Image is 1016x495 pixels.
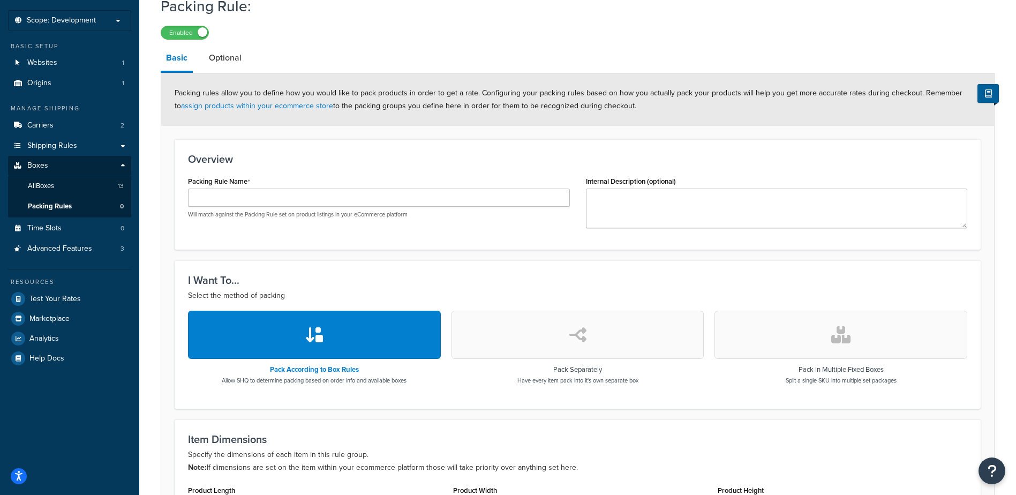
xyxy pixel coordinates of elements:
a: AllBoxes13 [8,176,131,196]
p: Allow SHQ to determine packing based on order info and available boxes [222,376,407,385]
span: 1 [122,58,124,67]
span: 0 [121,224,124,233]
span: Advanced Features [27,244,92,253]
span: 1 [122,79,124,88]
button: Show Help Docs [977,84,999,103]
li: Time Slots [8,219,131,238]
span: Packing Rules [28,202,72,211]
span: Analytics [29,334,59,343]
span: Websites [27,58,57,67]
div: Basic Setup [8,42,131,51]
span: Origins [27,79,51,88]
span: Boxes [27,161,48,170]
a: Shipping Rules [8,136,131,156]
button: Open Resource Center [979,457,1005,484]
label: Enabled [161,26,208,39]
li: Packing Rules [8,197,131,216]
label: Product Length [188,486,235,494]
div: Resources [8,277,131,287]
span: Packing rules allow you to define how you would like to pack products in order to get a rate. Con... [175,87,962,111]
a: Basic [161,45,193,73]
h3: Item Dimensions [188,433,967,445]
span: Time Slots [27,224,62,233]
h3: Overview [188,153,967,165]
a: Boxes [8,156,131,176]
label: Product Height [718,486,764,494]
div: Manage Shipping [8,104,131,113]
li: Carriers [8,116,131,136]
span: 3 [121,244,124,253]
label: Packing Rule Name [188,177,250,186]
span: Carriers [27,121,54,130]
h3: Pack in Multiple Fixed Boxes [786,366,897,373]
a: Origins1 [8,73,131,93]
p: Specify the dimensions of each item in this rule group. If dimensions are set on the item within ... [188,448,967,474]
label: Product Width [453,486,497,494]
a: Optional [204,45,247,71]
span: All Boxes [28,182,54,191]
p: Select the method of packing [188,289,967,302]
b: Note: [188,462,207,473]
span: 2 [121,121,124,130]
span: Help Docs [29,354,64,363]
span: Test Your Rates [29,295,81,304]
a: assign products within your ecommerce store [181,100,333,111]
a: Carriers2 [8,116,131,136]
h3: I Want To... [188,274,967,286]
li: Advanced Features [8,239,131,259]
a: Advanced Features3 [8,239,131,259]
a: Help Docs [8,349,131,368]
a: Websites1 [8,53,131,73]
span: 0 [120,202,124,211]
li: Boxes [8,156,131,217]
span: 13 [118,182,124,191]
label: Internal Description (optional) [586,177,676,185]
a: Time Slots0 [8,219,131,238]
h3: Pack According to Box Rules [222,366,407,373]
a: Test Your Rates [8,289,131,309]
span: Shipping Rules [27,141,77,151]
p: Will match against the Packing Rule set on product listings in your eCommerce platform [188,211,570,219]
li: Websites [8,53,131,73]
a: Packing Rules0 [8,197,131,216]
a: Analytics [8,329,131,348]
a: Marketplace [8,309,131,328]
li: Origins [8,73,131,93]
span: Scope: Development [27,16,96,25]
h3: Pack Separately [517,366,638,373]
span: Marketplace [29,314,70,324]
p: Split a single SKU into multiple set packages [786,376,897,385]
p: Have every item pack into it's own separate box [517,376,638,385]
